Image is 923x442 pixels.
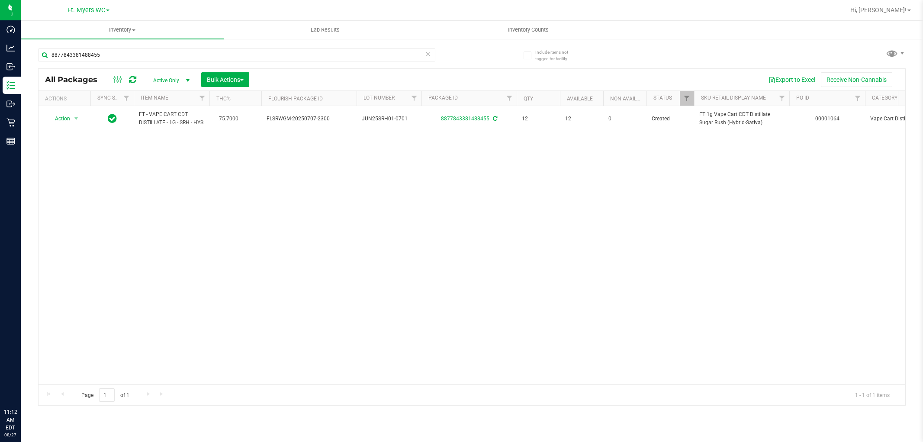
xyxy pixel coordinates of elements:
[362,115,416,123] span: JUN25SRH01-0701
[21,21,224,39] a: Inventory
[363,95,395,101] a: Lot Number
[701,95,766,101] a: Sku Retail Display Name
[848,388,897,401] span: 1 - 1 of 1 items
[610,96,649,102] a: Non-Available
[139,110,204,127] span: FT - VAPE CART CDT DISTILLATE - 1G - SRH - HYS
[9,373,35,399] iframe: Resource center
[47,113,71,125] span: Action
[141,95,168,101] a: Item Name
[216,96,231,102] a: THC%
[207,76,244,83] span: Bulk Actions
[821,72,892,87] button: Receive Non-Cannabis
[4,432,17,438] p: 08/27
[872,95,897,101] a: Category
[567,96,593,102] a: Available
[775,91,789,106] a: Filter
[45,75,106,84] span: All Packages
[38,48,435,61] input: Search Package ID, Item Name, SKU, Lot or Part Number...
[492,116,497,122] span: Sync from Compliance System
[6,100,15,108] inline-svg: Outbound
[224,21,427,39] a: Lab Results
[441,116,489,122] a: 8877843381488455
[502,91,517,106] a: Filter
[850,6,907,13] span: Hi, [PERSON_NAME]!
[524,96,533,102] a: Qty
[6,25,15,34] inline-svg: Dashboard
[108,113,117,125] span: In Sync
[699,110,784,127] span: FT 1g Vape Cart CDT Distillate Sugar Rush (Hybrid-Sativa)
[407,91,421,106] a: Filter
[6,62,15,71] inline-svg: Inbound
[653,95,672,101] a: Status
[428,95,458,101] a: Package ID
[652,115,689,123] span: Created
[21,26,224,34] span: Inventory
[45,96,87,102] div: Actions
[6,137,15,145] inline-svg: Reports
[268,96,323,102] a: Flourish Package ID
[299,26,351,34] span: Lab Results
[215,113,243,125] span: 75.7000
[99,388,115,402] input: 1
[608,115,641,123] span: 0
[6,81,15,90] inline-svg: Inventory
[267,115,351,123] span: FLSRWGM-20250707-2300
[201,72,249,87] button: Bulk Actions
[195,91,209,106] a: Filter
[565,115,598,123] span: 12
[71,113,82,125] span: select
[425,48,431,60] span: Clear
[522,115,555,123] span: 12
[815,116,839,122] a: 00001064
[535,49,579,62] span: Include items not tagged for facility
[851,91,865,106] a: Filter
[496,26,560,34] span: Inventory Counts
[427,21,630,39] a: Inventory Counts
[68,6,105,14] span: Ft. Myers WC
[97,95,131,101] a: Sync Status
[6,118,15,127] inline-svg: Retail
[4,408,17,432] p: 11:12 AM EDT
[680,91,694,106] a: Filter
[763,72,821,87] button: Export to Excel
[6,44,15,52] inline-svg: Analytics
[74,388,136,402] span: Page of 1
[796,95,809,101] a: PO ID
[119,91,134,106] a: Filter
